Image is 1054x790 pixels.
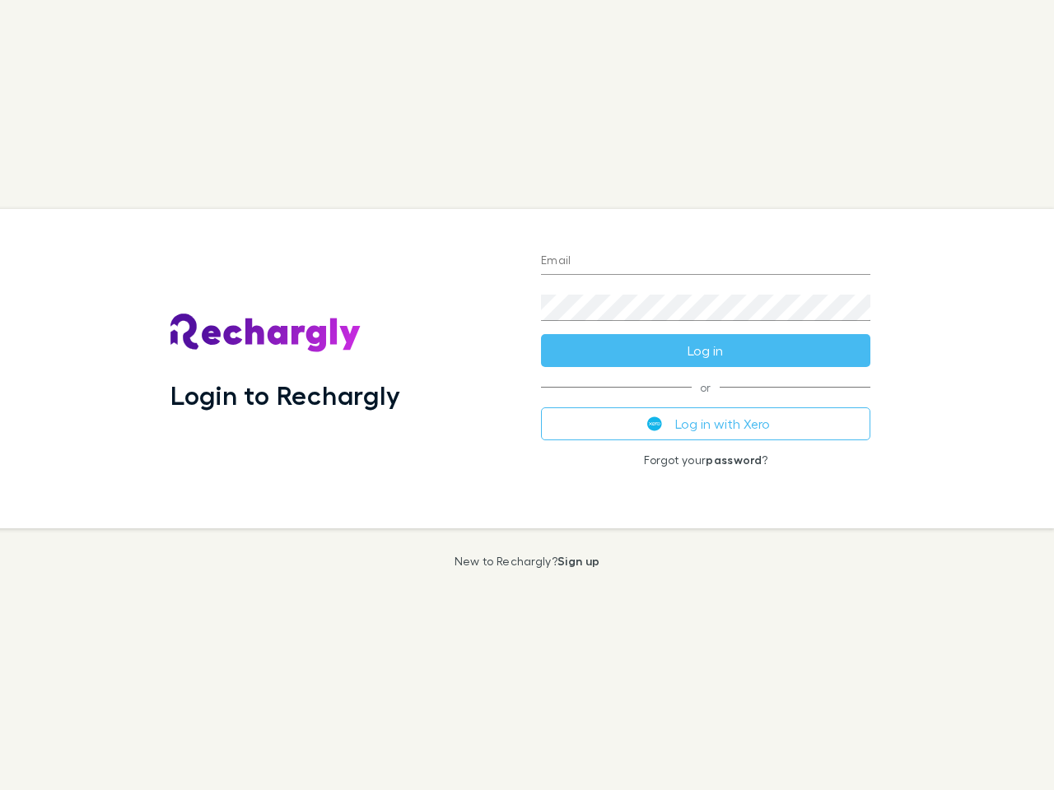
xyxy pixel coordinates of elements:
img: Rechargly's Logo [170,314,361,353]
span: or [541,387,870,388]
h1: Login to Rechargly [170,379,400,411]
img: Xero's logo [647,416,662,431]
a: password [706,453,762,467]
a: Sign up [557,554,599,568]
p: New to Rechargly? [455,555,600,568]
button: Log in [541,334,870,367]
button: Log in with Xero [541,407,870,440]
p: Forgot your ? [541,453,870,467]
